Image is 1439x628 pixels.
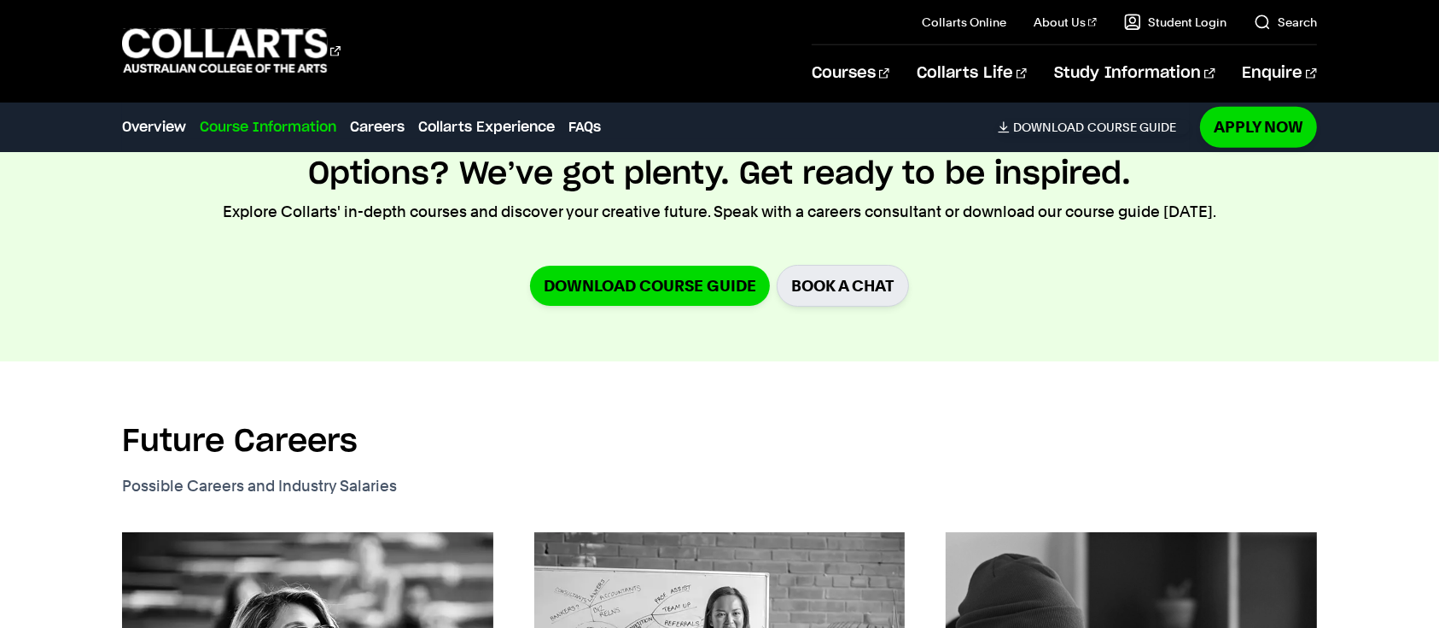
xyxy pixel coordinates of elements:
a: Course Information [200,117,336,138]
p: Explore Collarts' in-depth courses and discover your creative future. Speak with a careers consul... [223,200,1216,224]
a: Collarts Online [922,14,1006,31]
a: About Us [1034,14,1097,31]
a: Careers [350,117,405,138]
a: Enquire [1243,45,1317,102]
a: Apply Now [1200,107,1317,147]
span: Download [1013,120,1084,135]
a: Study Information [1054,45,1215,102]
a: Courses [812,45,889,102]
a: Collarts Life [917,45,1027,102]
a: BOOK A CHAT [777,265,909,307]
h2: Options? We’ve got plenty. Get ready to be inspired. [308,156,1131,193]
a: Collarts Experience [418,117,555,138]
a: FAQs [568,117,601,138]
a: Search [1254,14,1317,31]
a: DownloadCourse Guide [998,120,1190,135]
a: Student Login [1124,14,1226,31]
div: Go to homepage [122,26,341,75]
a: Overview [122,117,186,138]
h2: Future Careers [122,423,358,461]
p: Possible Careers and Industry Salaries [122,474,474,498]
a: Download Course Guide [530,266,770,306]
